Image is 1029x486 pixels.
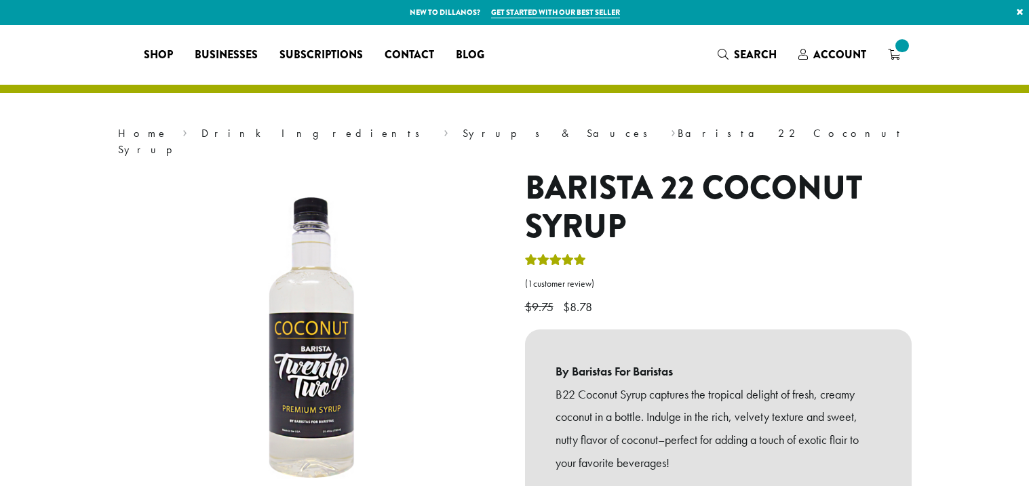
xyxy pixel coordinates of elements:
bdi: 9.75 [525,299,557,315]
span: Blog [456,47,484,64]
a: Home [118,126,168,140]
p: B22 Coconut Syrup captures the tropical delight of fresh, creamy coconut in a bottle. Indulge in ... [556,383,881,474]
a: Shop [133,44,184,66]
span: $ [525,299,532,315]
nav: Breadcrumb [118,125,912,158]
a: Syrups & Sauces [463,126,657,140]
span: › [444,121,448,142]
span: Account [813,47,866,62]
b: By Baristas For Baristas [556,360,881,383]
bdi: 8.78 [563,299,596,315]
h1: Barista 22 Coconut Syrup [525,169,912,247]
a: (1customer review) [525,277,912,291]
span: Contact [385,47,434,64]
span: Businesses [195,47,258,64]
a: Drink Ingredients [201,126,429,140]
a: Get started with our best seller [491,7,620,18]
span: 1 [528,278,533,289]
a: Search [707,43,788,66]
span: › [182,121,187,142]
span: Subscriptions [279,47,363,64]
div: Rated 5.00 out of 5 [525,252,586,272]
span: $ [563,299,570,315]
span: › [671,121,676,142]
span: Shop [144,47,173,64]
span: Search [734,47,777,62]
